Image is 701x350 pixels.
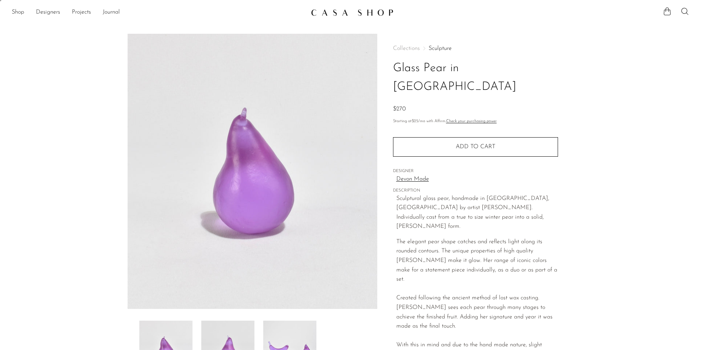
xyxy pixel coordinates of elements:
span: Collections [393,45,420,51]
button: Add to cart [393,137,558,156]
a: Sculpture [429,45,452,51]
a: Check your purchasing power - Learn more about Affirm Financing (opens in modal) [446,119,497,123]
span: $270 [393,106,406,112]
a: Projects [72,8,91,17]
nav: Breadcrumbs [393,45,558,51]
a: Journal [103,8,120,17]
span: DESIGNER [393,168,558,175]
span: $25 [412,119,418,123]
img: Glass Pear in Lilac [128,34,377,309]
a: Devon Made [396,175,558,184]
div: Created following the ancient method of lost wax casting. [PERSON_NAME] sees each pear through ma... [396,284,558,331]
nav: Desktop navigation [12,6,305,19]
p: Starting at /mo with Affirm. [393,118,558,125]
span: DESCRIPTION [393,187,558,194]
div: The elegant pear shape catches and reflects light along its rounded contours. The unique properti... [396,237,558,284]
span: Add to cart [456,144,495,150]
a: Shop [12,8,24,17]
h1: Glass Pear in [GEOGRAPHIC_DATA] [393,59,558,96]
p: Sculptural glass pear, handmade in [GEOGRAPHIC_DATA], [GEOGRAPHIC_DATA] by artist [PERSON_NAME]. ... [396,194,558,231]
ul: NEW HEADER MENU [12,6,305,19]
a: Designers [36,8,60,17]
